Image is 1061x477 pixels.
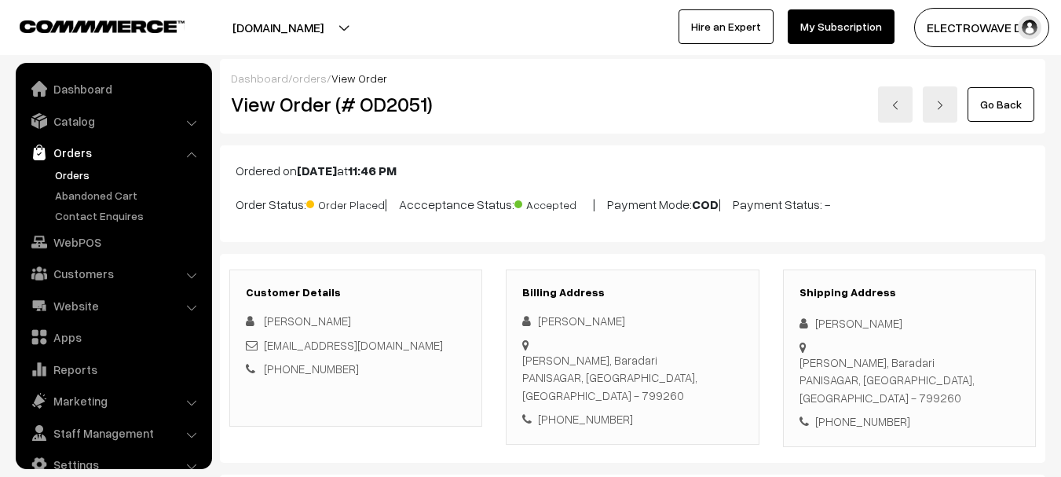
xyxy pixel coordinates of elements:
[264,314,351,328] span: [PERSON_NAME]
[788,9,895,44] a: My Subscription
[20,355,207,383] a: Reports
[20,259,207,288] a: Customers
[20,16,157,35] a: COMMMERCE
[297,163,337,178] b: [DATE]
[522,351,742,405] div: [PERSON_NAME], Baradari PANISAGAR, [GEOGRAPHIC_DATA], [GEOGRAPHIC_DATA] - 799260
[51,167,207,183] a: Orders
[679,9,774,44] a: Hire an Expert
[522,286,742,299] h3: Billing Address
[264,338,443,352] a: [EMAIL_ADDRESS][DOMAIN_NAME]
[177,8,379,47] button: [DOMAIN_NAME]
[20,387,207,415] a: Marketing
[20,138,207,167] a: Orders
[20,75,207,103] a: Dashboard
[236,161,1030,180] p: Ordered on at
[20,228,207,256] a: WebPOS
[914,8,1049,47] button: ELECTROWAVE DE…
[231,92,483,116] h2: View Order (# OD2051)
[514,193,593,213] span: Accepted
[891,101,900,110] img: left-arrow.png
[51,187,207,204] a: Abandoned Cart
[522,312,742,330] div: [PERSON_NAME]
[231,72,288,85] a: Dashboard
[692,196,719,212] b: COD
[348,163,397,178] b: 11:46 PM
[1018,16,1041,39] img: user
[264,361,359,376] a: [PHONE_NUMBER]
[799,286,1019,299] h3: Shipping Address
[799,413,1019,431] div: [PHONE_NUMBER]
[799,354,1019,407] div: [PERSON_NAME], Baradari PANISAGAR, [GEOGRAPHIC_DATA], [GEOGRAPHIC_DATA] - 799260
[236,193,1030,214] p: Order Status: | Accceptance Status: | Payment Mode: | Payment Status: -
[935,101,945,110] img: right-arrow.png
[20,419,207,447] a: Staff Management
[968,87,1034,122] a: Go Back
[231,70,1034,86] div: / /
[292,72,327,85] a: orders
[51,207,207,224] a: Contact Enquires
[331,72,387,85] span: View Order
[246,286,466,299] h3: Customer Details
[799,314,1019,332] div: [PERSON_NAME]
[20,107,207,135] a: Catalog
[20,323,207,351] a: Apps
[306,193,385,213] span: Order Placed
[522,410,742,428] div: [PHONE_NUMBER]
[20,292,207,320] a: Website
[20,20,185,32] img: COMMMERCE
